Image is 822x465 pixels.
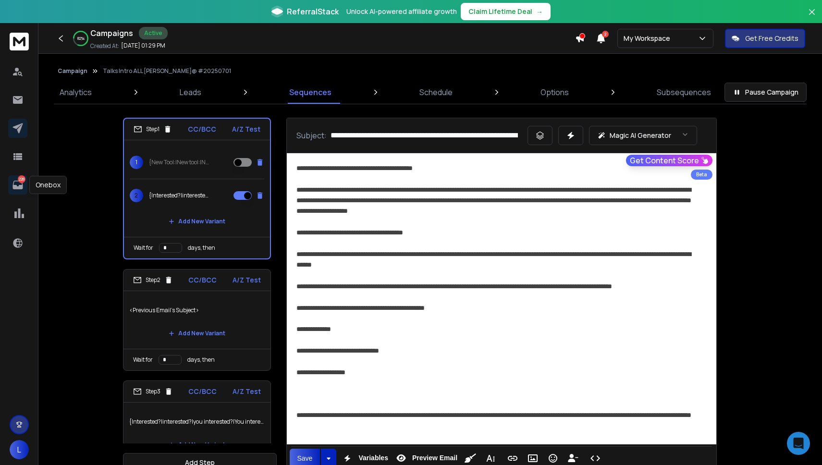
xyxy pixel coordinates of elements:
[133,276,173,284] div: Step 2
[233,275,261,285] p: A/Z Test
[121,42,165,49] p: [DATE] 01:29 PM
[233,387,261,396] p: A/Z Test
[188,387,217,396] p: CC/BCC
[535,81,575,104] a: Options
[161,435,233,454] button: Add New Variant
[123,269,271,371] li: Step2CC/BCCA/Z Test<Previous Email's Subject>Add New VariantWait fordays, then
[419,86,453,98] p: Schedule
[18,175,25,183] p: 228
[296,130,327,141] p: Subject:
[90,42,119,50] p: Created At:
[8,175,27,195] a: 228
[787,432,810,455] div: Open Intercom Messenger
[77,36,85,41] p: 82 %
[161,324,233,343] button: Add New Variant
[58,67,87,75] button: Campaign
[346,7,457,16] p: Unlock AI-powered affiliate growth
[90,27,133,39] h1: Campaigns
[745,34,798,43] p: Get Free Credits
[414,81,458,104] a: Schedule
[130,156,143,169] span: 1
[724,83,807,102] button: Pause Campaign
[133,387,173,396] div: Step 3
[536,7,543,16] span: →
[10,440,29,459] button: L
[188,244,215,252] p: days, then
[289,86,331,98] p: Sequences
[60,86,92,98] p: Analytics
[123,118,271,259] li: Step1CC/BCCA/Z Test1{New Tool:|New tool:|NEW Tool:|NEW TOOL:|[NEW TOOL]|[New Tool]|[New tool]} Po...
[725,29,805,48] button: Get Free Credits
[180,86,201,98] p: Leads
[103,67,231,75] p: Talks Intro ALL [PERSON_NAME]@ #20250701
[410,454,459,462] span: Preview Email
[806,6,818,29] button: Close banner
[129,297,265,324] p: <Previous Email's Subject>
[691,170,712,180] div: Beta
[149,192,210,199] p: {Interested?|interested?|you interested?|You interested?}
[188,275,217,285] p: CC/BCC
[29,176,67,194] div: Onebox
[161,212,233,231] button: Add New Variant
[602,31,609,37] span: 2
[139,27,168,39] div: Active
[461,3,551,20] button: Claim Lifetime Deal→
[657,86,711,98] p: Subsequences
[174,81,207,104] a: Leads
[134,244,153,252] p: Wait for
[149,159,210,166] p: {New Tool:|New tool:|NEW Tool:|NEW TOOL:|[NEW TOOL]|[New Tool]|[New tool]} Podcast hosts promo swaps
[129,408,265,435] p: {Interested?|interested?|you interested?|You interested?}
[356,454,390,462] span: Variables
[123,380,271,461] li: Step3CC/BCCA/Z Test{Interested?|interested?|you interested?|You interested?}Add New Variant
[54,81,98,104] a: Analytics
[187,356,215,364] p: days, then
[134,125,172,134] div: Step 1
[626,155,712,166] button: Get Content Score
[287,6,339,17] span: ReferralStack
[283,81,337,104] a: Sequences
[188,124,216,134] p: CC/BCC
[651,81,717,104] a: Subsequences
[610,131,671,140] p: Magic AI Generator
[589,126,697,145] button: Magic AI Generator
[540,86,569,98] p: Options
[232,124,260,134] p: A/Z Test
[624,34,674,43] p: My Workspace
[133,356,153,364] p: Wait for
[130,189,143,202] span: 2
